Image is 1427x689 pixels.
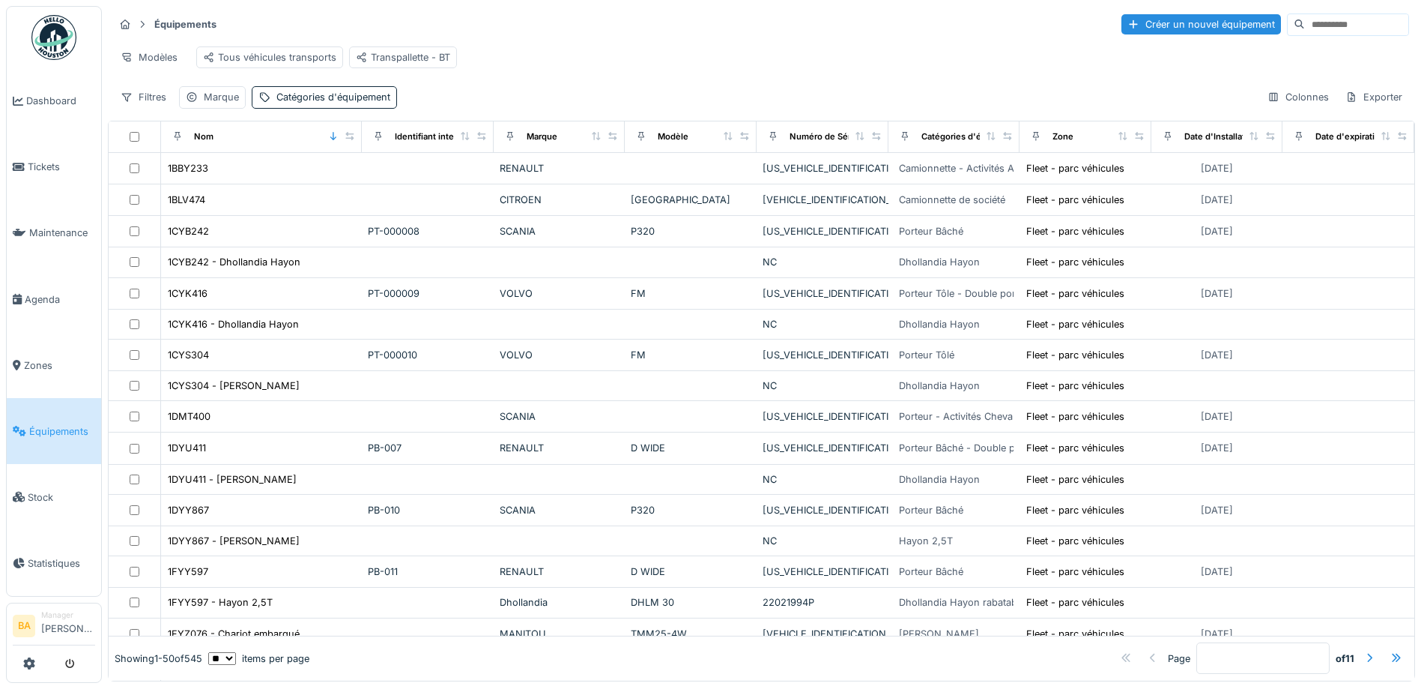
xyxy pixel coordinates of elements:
[899,224,963,238] div: Porteur Bâché
[500,595,619,610] div: Dhollandia
[1339,86,1409,108] div: Exporter
[1026,627,1124,641] div: Fleet - parc véhicules
[1026,565,1124,579] div: Fleet - parc véhicules
[28,490,95,505] span: Stock
[658,130,688,143] div: Modèle
[7,464,101,530] a: Stock
[763,255,882,269] div: NC
[631,595,751,610] div: DHLM 30
[368,224,488,238] div: PT-000008
[1026,441,1124,455] div: Fleet - parc véhicules
[13,610,95,646] a: BA Manager[PERSON_NAME]
[7,200,101,266] a: Maintenance
[168,472,297,487] div: 1DYU411 - [PERSON_NAME]
[763,409,882,424] div: [US_VEHICLE_IDENTIFICATION_NUMBER]
[500,224,619,238] div: SCANIA
[631,348,751,362] div: FM
[500,503,619,517] div: SCANIA
[899,193,1005,207] div: Camionnette de société
[368,286,488,301] div: PT-000009
[208,652,309,666] div: items per page
[631,286,751,301] div: FM
[763,534,882,548] div: NC
[1026,534,1124,548] div: Fleet - parc véhicules
[1201,503,1233,517] div: [DATE]
[763,224,882,238] div: [US_VEHICLE_IDENTIFICATION_NUMBER]
[899,534,953,548] div: Hayon 2,5T
[25,292,95,307] span: Agenda
[899,255,980,269] div: Dhollandia Hayon
[500,627,619,641] div: MANITOU
[168,193,205,207] div: 1BLV474
[1201,565,1233,579] div: [DATE]
[203,50,336,64] div: Tous véhicules transports
[763,161,882,175] div: [US_VEHICLE_IDENTIFICATION_NUMBER]
[763,317,882,331] div: NC
[1336,652,1354,666] strong: of 11
[28,160,95,174] span: Tickets
[763,379,882,393] div: NC
[168,595,273,610] div: 1FYY597 - Hayon 2,5T
[1052,130,1073,143] div: Zone
[899,409,1024,424] div: Porteur - Activités Chevaux
[899,379,980,393] div: Dhollandia Hayon
[500,193,619,207] div: CITROEN
[168,534,300,548] div: 1DYY867 - [PERSON_NAME]
[115,652,202,666] div: Showing 1 - 50 of 545
[631,503,751,517] div: P320
[368,503,488,517] div: PB-010
[899,161,1073,175] div: Camionnette - Activités Atelier/Garage
[148,17,222,31] strong: Équipements
[763,286,882,301] div: [US_VEHICLE_IDENTIFICATION_NUMBER]
[31,15,76,60] img: Badge_color-CXgf-gQk.svg
[899,595,1025,610] div: Dhollandia Hayon rabatable
[114,46,184,68] div: Modèles
[500,161,619,175] div: RENAULT
[26,94,95,108] span: Dashboard
[763,472,882,487] div: NC
[114,86,173,108] div: Filtres
[631,565,751,579] div: D WIDE
[1026,193,1124,207] div: Fleet - parc véhicules
[1201,441,1233,455] div: [DATE]
[763,193,882,207] div: [VEHICLE_IDENTIFICATION_NUMBER]
[1201,627,1233,641] div: [DATE]
[631,441,751,455] div: D WIDE
[395,130,467,143] div: Identifiant interne
[899,565,963,579] div: Porteur Bâché
[1201,286,1233,301] div: [DATE]
[1201,161,1233,175] div: [DATE]
[500,409,619,424] div: SCANIA
[29,424,95,439] span: Équipements
[1184,130,1258,143] div: Date d'Installation
[899,503,963,517] div: Porteur Bâché
[1026,317,1124,331] div: Fleet - parc véhicules
[24,358,95,373] span: Zones
[168,348,209,362] div: 1CYS304
[168,224,209,238] div: 1CYB242
[7,530,101,596] a: Statistiques
[527,130,557,143] div: Marque
[168,255,300,269] div: 1CYB242 - Dhollandia Hayon
[1261,86,1336,108] div: Colonnes
[276,90,390,104] div: Catégories d'équipement
[7,134,101,200] a: Tickets
[168,161,208,175] div: 1BBY233
[1201,348,1233,362] div: [DATE]
[631,193,751,207] div: [GEOGRAPHIC_DATA]
[1121,14,1281,34] div: Créer un nouvel équipement
[29,226,95,240] span: Maintenance
[1168,652,1190,666] div: Page
[1026,595,1124,610] div: Fleet - parc véhicules
[168,565,208,579] div: 1FYY597
[1201,224,1233,238] div: [DATE]
[631,224,751,238] div: P320
[204,90,239,104] div: Marque
[899,317,980,331] div: Dhollandia Hayon
[1026,255,1124,269] div: Fleet - parc véhicules
[1026,409,1124,424] div: Fleet - parc véhicules
[368,565,488,579] div: PB-011
[899,441,1035,455] div: Porteur Bâché - Double ponts
[1315,130,1385,143] div: Date d'expiration
[7,332,101,398] a: Zones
